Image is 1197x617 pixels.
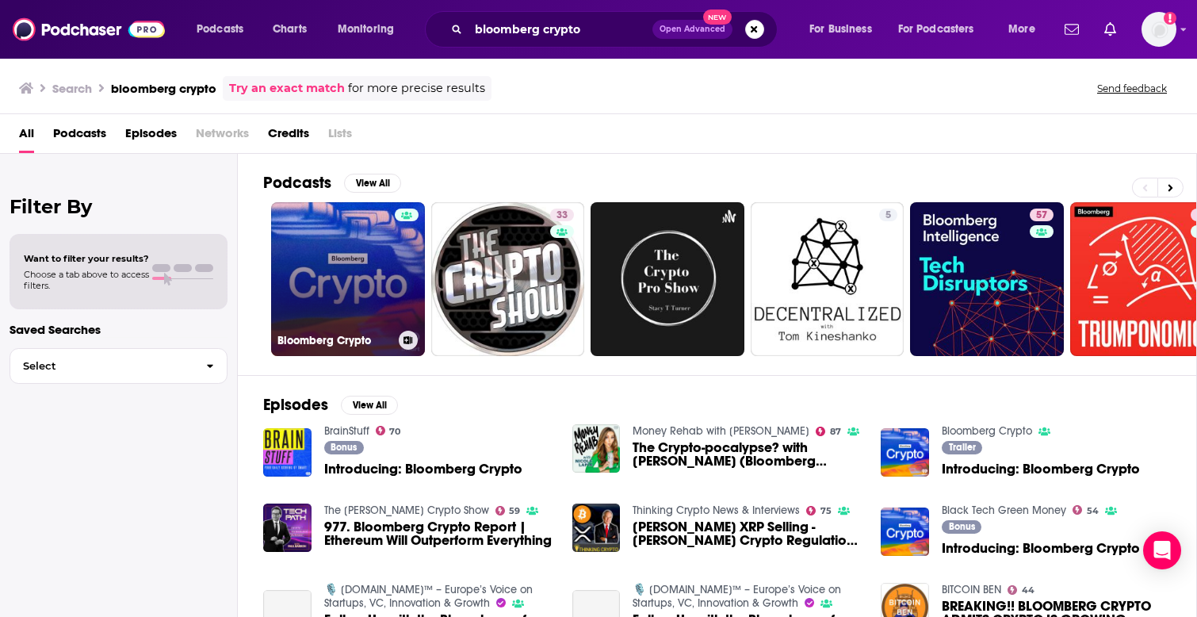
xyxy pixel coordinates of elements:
a: Jeb McCaleb XRP Selling - Mike Bloomberg Crypto Regulations - IRS Crypto Summit - BitGo Harbor [633,520,862,547]
a: 87 [816,427,841,436]
span: Trailer [949,443,976,452]
a: The Paul Barron Crypto Show [324,504,489,517]
img: Introducing: Bloomberg Crypto [881,508,929,556]
a: Black Tech Green Money [942,504,1066,517]
button: Select [10,348,228,384]
a: BITCOIN BEN [942,583,1001,596]
span: Open Advanced [660,25,725,33]
a: Introducing: Bloomberg Crypto [942,462,1140,476]
input: Search podcasts, credits, & more... [468,17,652,42]
h3: Search [52,81,92,96]
a: Charts [262,17,316,42]
p: Saved Searches [10,322,228,337]
span: Bonus [949,522,975,531]
button: open menu [798,17,892,42]
img: Introducing: Bloomberg Crypto [881,428,929,477]
span: For Business [809,18,872,40]
button: View All [344,174,401,193]
h3: Bloomberg Crypto [277,334,392,347]
a: 57 [910,202,1064,356]
a: EpisodesView All [263,395,398,415]
div: Open Intercom Messenger [1143,531,1181,569]
img: 977. Bloomberg Crypto Report | Ethereum Will Outperform Everything [263,504,312,552]
span: More [1008,18,1035,40]
img: Jeb McCaleb XRP Selling - Mike Bloomberg Crypto Regulations - IRS Crypto Summit - BitGo Harbor [572,504,621,552]
a: Bloomberg Crypto [271,202,425,356]
button: Show profile menu [1142,12,1176,47]
a: 54 [1073,505,1099,515]
span: 87 [830,428,841,435]
span: Networks [196,121,249,153]
span: Episodes [125,121,177,153]
h2: Filter By [10,195,228,218]
img: The Crypto-pocalypse? with Stacy-Marie Ishmael (Bloomberg Crypto) [572,424,621,473]
a: 75 [806,506,832,515]
span: For Podcasters [898,18,974,40]
span: Introducing: Bloomberg Crypto [942,542,1140,555]
div: Search podcasts, credits, & more... [440,11,793,48]
a: Bloomberg Crypto [942,424,1032,438]
span: 57 [1036,208,1047,224]
span: Monitoring [338,18,394,40]
span: 70 [389,428,400,435]
span: Logged in as melrosepr [1142,12,1176,47]
button: open menu [327,17,415,42]
span: 54 [1087,508,1099,515]
svg: Add a profile image [1164,12,1176,25]
span: Charts [273,18,307,40]
span: New [703,10,732,25]
span: 44 [1022,587,1034,594]
button: View All [341,396,398,415]
img: User Profile [1142,12,1176,47]
span: Lists [328,121,352,153]
a: Show notifications dropdown [1098,16,1122,43]
a: 🎙️ Startuprad.io™ – Europe’s Voice on Startups, VC, Innovation & Growth [324,583,533,610]
span: [PERSON_NAME] XRP Selling - [PERSON_NAME] Crypto Regulations - IRS Crypto Summit - BitGo Harbor [633,520,862,547]
button: open menu [997,17,1055,42]
button: open menu [888,17,997,42]
a: Money Rehab with Nicole Lapin [633,424,809,438]
a: 59 [495,506,521,515]
span: 5 [885,208,891,224]
span: 977. Bloomberg Crypto Report | Ethereum Will Outperform Everything [324,520,553,547]
a: All [19,121,34,153]
a: Credits [268,121,309,153]
img: Podchaser - Follow, Share and Rate Podcasts [13,14,165,44]
a: 44 [1008,585,1034,595]
button: open menu [185,17,264,42]
a: 5 [751,202,904,356]
a: 33 [550,209,574,221]
a: BrainStuff [324,424,369,438]
a: Introducing: Bloomberg Crypto [263,428,312,477]
button: Send feedback [1092,82,1172,95]
a: 70 [376,426,401,435]
span: Select [10,361,193,371]
a: The Crypto-pocalypse? with Stacy-Marie Ishmael (Bloomberg Crypto) [633,441,862,468]
a: 5 [879,209,897,221]
a: PodcastsView All [263,173,401,193]
span: Bonus [331,443,357,452]
a: Podcasts [53,121,106,153]
span: 33 [556,208,568,224]
span: The Crypto-pocalypse? with [PERSON_NAME] (Bloomberg Crypto) [633,441,862,468]
button: Open AdvancedNew [652,20,732,39]
a: 57 [1030,209,1054,221]
span: Choose a tab above to access filters. [24,269,149,291]
a: Introducing: Bloomberg Crypto [324,462,522,476]
a: 33 [431,202,585,356]
a: 🎙️ Startuprad.io™ – Europe’s Voice on Startups, VC, Innovation & Growth [633,583,841,610]
h2: Podcasts [263,173,331,193]
a: Show notifications dropdown [1058,16,1085,43]
span: for more precise results [348,79,485,98]
a: Try an exact match [229,79,345,98]
span: 59 [509,508,520,515]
